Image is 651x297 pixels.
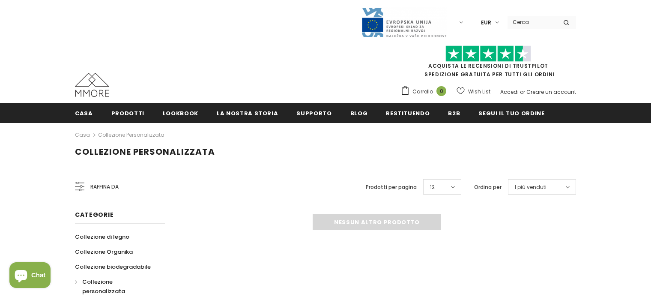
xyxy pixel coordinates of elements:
[111,109,144,117] span: Prodotti
[111,103,144,123] a: Prodotti
[386,103,430,123] a: Restituendo
[75,263,151,271] span: Collezione biodegradabile
[448,109,460,117] span: B2B
[520,88,525,96] span: or
[468,87,490,96] span: Wish List
[400,49,576,78] span: SPEDIZIONE GRATUITA PER TUTTI GLI ORDINI
[82,278,125,295] span: Collezione personalizzata
[350,109,368,117] span: Blog
[412,87,433,96] span: Carrello
[75,210,113,219] span: Categorie
[457,84,490,99] a: Wish List
[90,182,119,192] span: Raffina da
[75,233,129,241] span: Collezione di legno
[7,262,53,290] inbox-online-store-chat: Shopify online store chat
[448,103,460,123] a: B2B
[500,88,519,96] a: Accedi
[217,109,278,117] span: La nostra storia
[478,109,544,117] span: Segui il tuo ordine
[75,109,93,117] span: Casa
[75,103,93,123] a: Casa
[445,45,531,62] img: Fidati di Pilot Stars
[515,183,546,192] span: I più venduti
[478,103,544,123] a: Segui il tuo ordine
[361,18,447,26] a: Javni Razpis
[526,88,576,96] a: Creare un account
[508,16,557,28] input: Search Site
[75,229,129,244] a: Collezione di legno
[296,103,331,123] a: supporto
[163,103,198,123] a: Lookbook
[75,244,133,259] a: Collezione Organika
[481,18,491,27] span: EUR
[75,73,109,97] img: Casi MMORE
[98,131,164,138] a: Collezione personalizzata
[428,62,548,69] a: Acquista le recensioni di TrustPilot
[75,259,151,274] a: Collezione biodegradabile
[400,85,451,98] a: Carrello 0
[296,109,331,117] span: supporto
[430,183,435,192] span: 12
[163,109,198,117] span: Lookbook
[75,130,90,140] a: Casa
[436,86,446,96] span: 0
[75,248,133,256] span: Collezione Organika
[386,109,430,117] span: Restituendo
[366,183,417,192] label: Prodotti per pagina
[217,103,278,123] a: La nostra storia
[75,146,215,158] span: Collezione personalizzata
[350,103,368,123] a: Blog
[361,7,447,38] img: Javni Razpis
[474,183,502,192] label: Ordina per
